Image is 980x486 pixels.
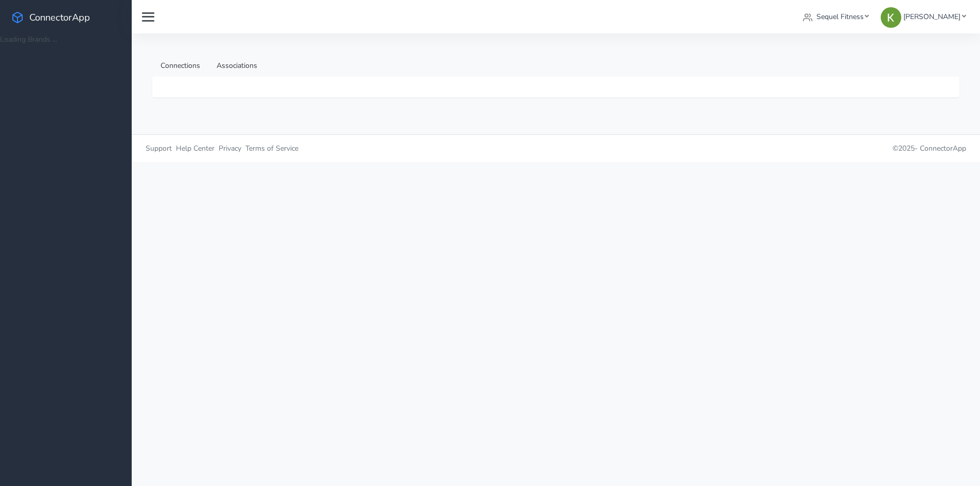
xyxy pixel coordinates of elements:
[29,11,90,24] span: ConnectorApp
[219,143,241,153] span: Privacy
[920,143,966,153] span: ConnectorApp
[903,12,960,22] span: [PERSON_NAME]
[564,143,967,154] p: © 2025 -
[245,143,298,153] span: Terms of Service
[176,143,215,153] span: Help Center
[877,7,970,26] a: [PERSON_NAME]
[152,54,208,77] a: Connections
[881,7,901,28] img: Kristine Lee
[799,7,873,26] a: Sequel Fitness
[208,54,265,77] a: Associations
[816,12,864,22] span: Sequel Fitness
[146,143,172,153] span: Support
